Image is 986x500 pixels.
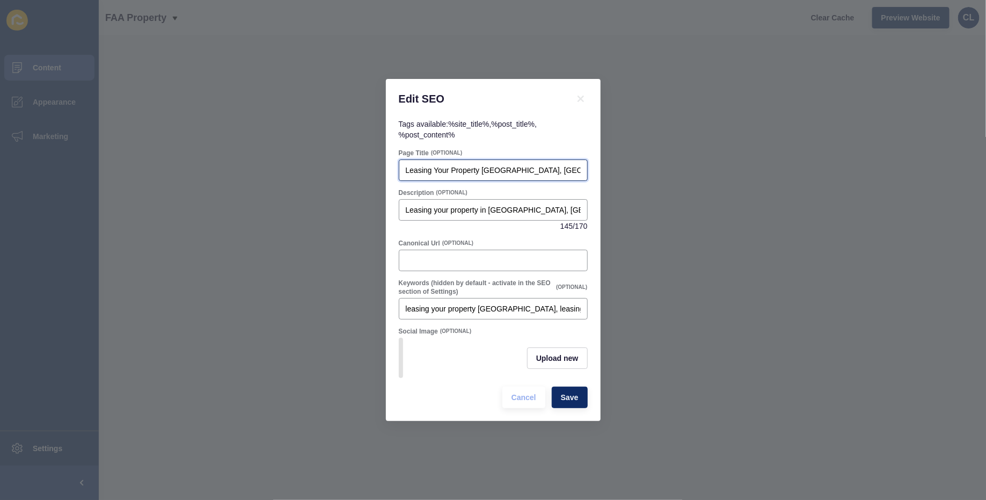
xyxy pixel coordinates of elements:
[399,120,537,139] span: Tags available: , ,
[502,387,545,408] button: Cancel
[399,279,554,296] label: Keywords (hidden by default - activate in the SEO section of Settings)
[399,92,561,106] h1: Edit SEO
[512,392,536,403] span: Cancel
[436,189,468,197] span: (OPTIONAL)
[399,149,429,157] label: Page Title
[491,120,535,128] code: %post_title%
[399,131,455,139] code: %post_content%
[527,347,588,369] button: Upload new
[399,239,440,248] label: Canonical Url
[552,387,588,408] button: Save
[431,149,462,157] span: (OPTIONAL)
[561,392,579,403] span: Save
[448,120,489,128] code: %site_title%
[575,221,587,231] span: 170
[440,328,471,335] span: (OPTIONAL)
[560,221,573,231] span: 145
[399,327,438,336] label: Social Image
[442,240,473,247] span: (OPTIONAL)
[556,284,587,291] span: (OPTIONAL)
[573,221,575,231] span: /
[399,189,434,197] label: Description
[536,353,579,364] span: Upload new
